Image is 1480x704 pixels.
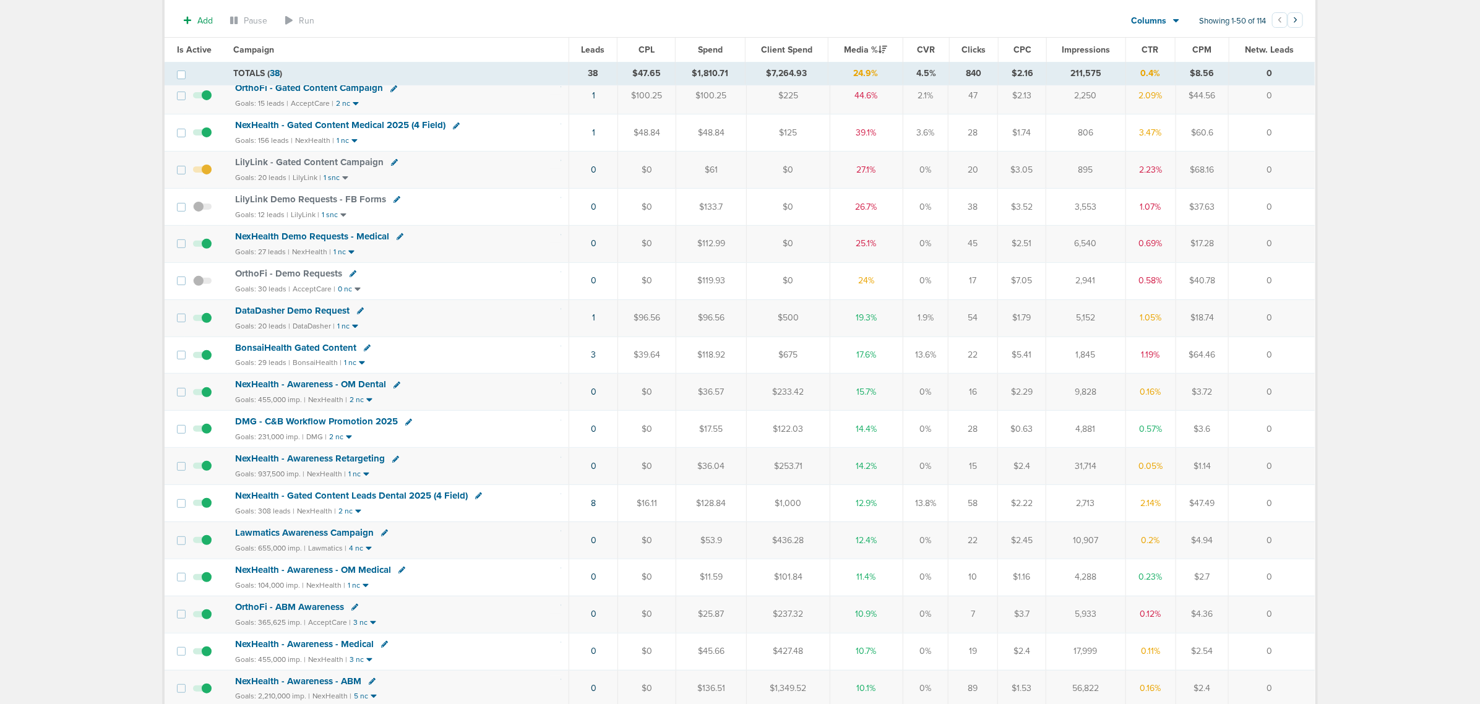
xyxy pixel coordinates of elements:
[235,322,290,331] small: Goals: 20 leads |
[903,77,949,114] td: 2.1%
[1176,114,1228,152] td: $60.6
[676,77,747,114] td: $100.25
[1176,596,1228,633] td: $4.36
[830,114,903,152] td: 39.1%
[297,507,336,515] small: NexHealth |
[746,596,830,633] td: $237.32
[903,522,949,559] td: 0%
[1046,62,1125,85] td: 211,575
[1125,374,1176,411] td: 0.16%
[903,152,949,189] td: 0%
[998,337,1046,374] td: $5.41
[676,411,747,448] td: $17.55
[1125,559,1176,596] td: 0.23%
[962,45,986,55] span: Clicks
[308,395,347,404] small: NexHealth |
[676,448,747,485] td: $36.04
[903,485,949,522] td: 13.8%
[676,152,747,189] td: $61
[235,136,293,145] small: Goals: 156 leads |
[949,374,998,411] td: 16
[235,119,445,131] span: NexHealth - Gated Content Medical 2025 (4 Field)
[903,262,949,299] td: 0%
[1229,188,1315,225] td: 0
[949,188,998,225] td: 38
[1229,114,1315,152] td: 0
[308,655,347,664] small: NexHealth |
[235,194,386,205] span: LilyLink Demo Requests - FB Forms
[308,544,346,552] small: Lawmatics |
[235,268,342,279] span: OrthoFi - Demo Requests
[1125,152,1176,189] td: 2.23%
[746,77,830,114] td: $225
[1176,448,1228,485] td: $1.14
[1176,188,1228,225] td: $37.63
[676,485,747,522] td: $128.84
[235,99,288,108] small: Goals: 15 leads |
[591,238,596,249] a: 0
[618,337,676,374] td: $39.64
[949,411,998,448] td: 28
[1272,14,1303,29] ul: Pagination
[746,337,830,374] td: $675
[949,262,998,299] td: 17
[998,262,1046,299] td: $7.05
[1046,114,1125,152] td: 806
[1229,559,1315,596] td: 0
[235,655,306,664] small: Goals: 455,000 imp. |
[235,416,398,427] span: DMG - C&B Workflow Promotion 2025
[592,312,595,323] a: 1
[591,387,596,397] a: 0
[1125,77,1176,114] td: 2.09%
[1229,262,1315,299] td: 0
[235,676,361,687] span: NexHealth - Awareness - ABM
[1192,45,1211,55] span: CPM
[1229,633,1315,670] td: 0
[903,337,949,374] td: 13.6%
[1288,12,1303,28] button: Go to next page
[591,609,596,619] a: 0
[949,559,998,596] td: 10
[618,485,676,522] td: $16.11
[1046,152,1125,189] td: 895
[235,470,304,479] small: Goals: 937,500 imp. |
[998,485,1046,522] td: $2.22
[746,114,830,152] td: $125
[1046,411,1125,448] td: 4,881
[618,114,676,152] td: $48.84
[949,596,998,633] td: 7
[235,358,290,367] small: Goals: 29 leads |
[177,12,220,30] button: Add
[1046,188,1125,225] td: 3,553
[292,247,331,256] small: NexHealth |
[828,62,903,85] td: 24.9%
[618,411,676,448] td: $0
[235,432,304,442] small: Goals: 231,000 imp. |
[293,285,335,293] small: AcceptCare |
[746,485,830,522] td: $1,000
[350,655,364,664] small: 3 nc
[998,448,1046,485] td: $2.4
[1125,522,1176,559] td: 0.2%
[999,62,1046,85] td: $2.16
[998,114,1046,152] td: $1.74
[1229,522,1315,559] td: 0
[1176,77,1228,114] td: $44.56
[177,45,212,55] span: Is Active
[618,633,676,670] td: $0
[1175,62,1229,85] td: $8.56
[308,618,351,627] small: AcceptCare |
[1176,374,1228,411] td: $3.72
[1176,559,1228,596] td: $2.7
[949,633,998,670] td: 19
[1176,337,1228,374] td: $64.46
[306,581,345,590] small: NexHealth |
[1046,522,1125,559] td: 10,907
[348,581,360,590] small: 1 nc
[949,448,998,485] td: 15
[746,522,830,559] td: $436.28
[830,188,903,225] td: 26.7%
[830,299,903,337] td: 19.3%
[903,114,949,152] td: 3.6%
[1142,45,1159,55] span: CTR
